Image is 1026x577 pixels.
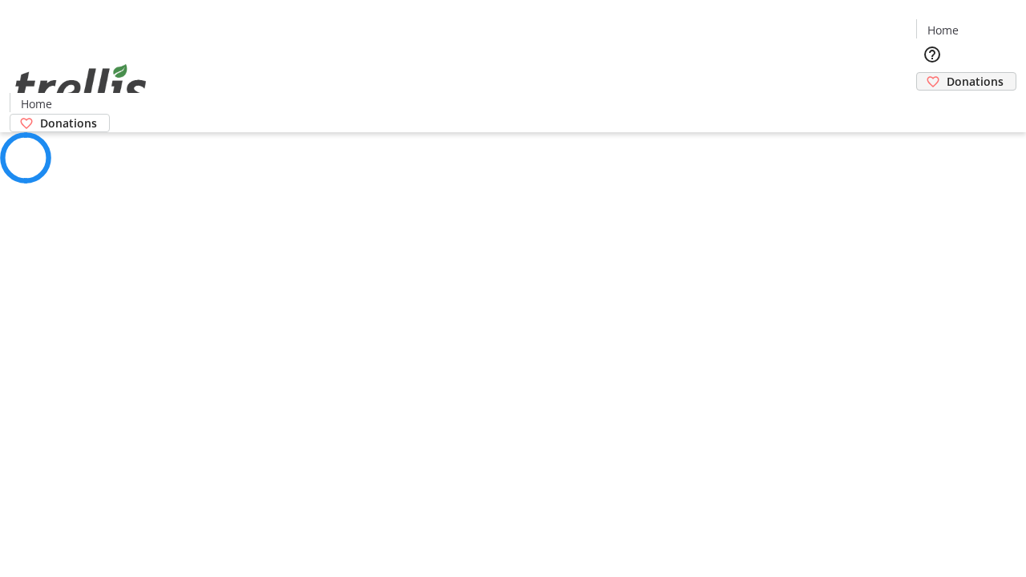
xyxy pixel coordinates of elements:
[947,73,1004,90] span: Donations
[917,22,968,38] a: Home
[916,91,948,123] button: Cart
[21,95,52,112] span: Home
[40,115,97,131] span: Donations
[927,22,959,38] span: Home
[10,46,152,127] img: Orient E2E Organization WkPF0xhkgB's Logo
[10,114,110,132] a: Donations
[10,95,62,112] a: Home
[916,72,1016,91] a: Donations
[916,38,948,71] button: Help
